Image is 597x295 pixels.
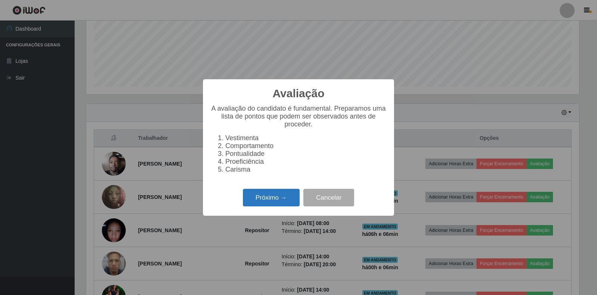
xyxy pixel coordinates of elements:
button: Cancelar [303,189,354,206]
li: Vestimenta [225,134,387,142]
h2: Avaliação [273,87,325,100]
button: Próximo → [243,189,300,206]
li: Carisma [225,166,387,173]
p: A avaliação do candidato é fundamental. Preparamos uma lista de pontos que podem ser observados a... [210,105,387,128]
li: Proeficiência [225,158,387,166]
li: Pontualidade [225,150,387,158]
li: Comportamento [225,142,387,150]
